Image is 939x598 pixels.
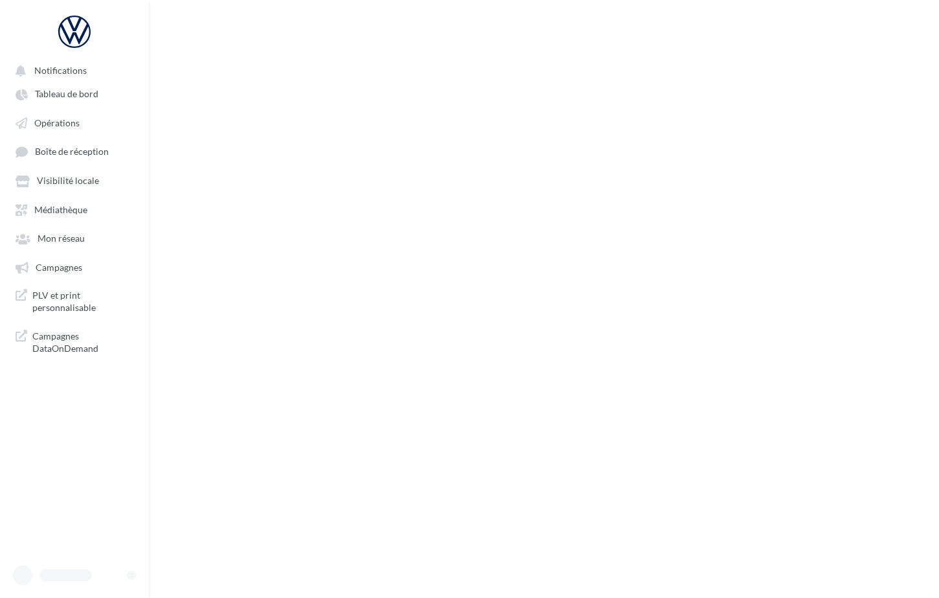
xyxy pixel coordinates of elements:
[38,233,85,244] span: Mon réseau
[37,176,99,187] span: Visibilité locale
[8,168,141,192] a: Visibilité locale
[8,139,141,163] a: Boîte de réception
[34,204,87,215] span: Médiathèque
[32,330,133,355] span: Campagnes DataOnDemand
[36,262,82,273] span: Campagnes
[8,284,141,319] a: PLV et print personnalisable
[34,117,80,128] span: Opérations
[8,111,141,134] a: Opérations
[35,146,109,157] span: Boîte de réception
[8,198,141,221] a: Médiathèque
[8,226,141,249] a: Mon réseau
[35,89,98,100] span: Tableau de bord
[8,325,141,360] a: Campagnes DataOnDemand
[32,289,133,314] span: PLV et print personnalisable
[34,65,87,76] span: Notifications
